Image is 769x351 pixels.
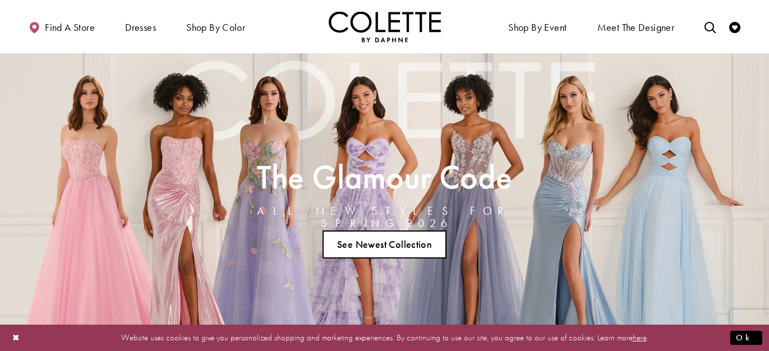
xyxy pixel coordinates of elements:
[217,226,552,263] ul: Slider Links
[726,11,743,42] a: Check Wishlist
[7,328,26,348] button: Close Dialog
[329,11,441,42] img: Colette by Daphne
[220,205,549,229] h4: ALL NEW STYLES FOR SPRING 2026
[122,11,159,42] span: Dresses
[505,11,569,42] span: Shop By Event
[633,332,647,343] a: here
[45,22,95,33] span: Find a store
[595,11,678,42] a: Meet the designer
[323,230,447,258] a: See Newest Collection The Glamour Code ALL NEW STYLES FOR SPRING 2026
[329,11,441,42] a: Visit Home Page
[508,22,567,33] span: Shop By Event
[26,11,98,42] a: Find a store
[183,11,248,42] span: Shop by color
[597,22,675,33] span: Meet the designer
[702,11,719,42] a: Toggle search
[186,22,245,33] span: Shop by color
[81,330,688,345] p: Website uses cookies to give you personalized shopping and marketing experiences. By continuing t...
[125,22,156,33] span: Dresses
[220,161,549,192] h2: The Glamour Code
[730,331,762,345] button: Submit Dialog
